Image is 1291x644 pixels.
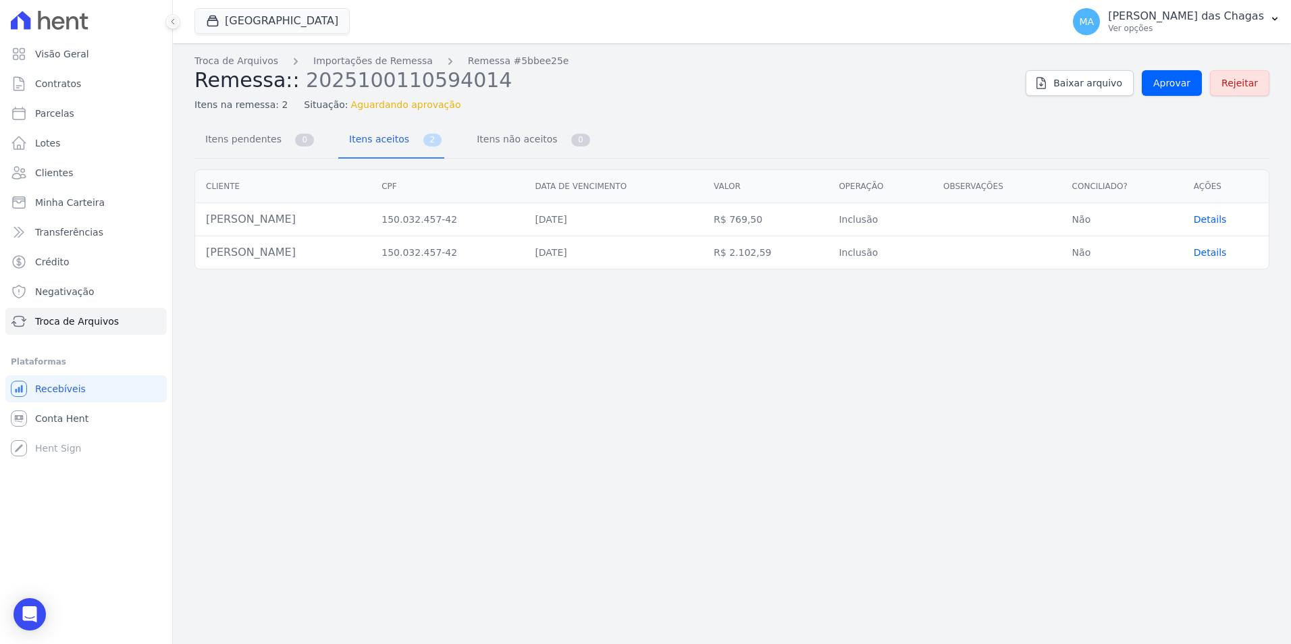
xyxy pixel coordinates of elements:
span: Contratos [35,77,81,90]
span: 2 [423,134,442,146]
a: Rejeitar [1210,70,1269,96]
a: Minha Carteira [5,189,167,216]
a: Negativação [5,278,167,305]
a: Contratos [5,70,167,97]
a: Itens pendentes 0 [194,123,317,159]
span: Itens pendentes [197,126,284,153]
span: translation missing: pt-BR.manager.charges.file_imports.show.table_row.details [1194,247,1227,258]
span: Parcelas [35,107,74,120]
button: [GEOGRAPHIC_DATA] [194,8,350,34]
td: 150.032.457-42 [371,203,524,236]
div: Plataformas [11,354,161,370]
span: Recebíveis [35,382,86,396]
td: Inclusão [828,203,932,236]
p: Ver opções [1108,23,1264,34]
td: Inclusão [828,236,932,269]
nav: Tab selector [194,123,593,159]
a: Recebíveis [5,375,167,402]
th: Data de vencimento [524,170,703,203]
a: Remessa #5bbee25e [468,54,569,68]
span: 0 [295,134,314,146]
th: Cliente [195,170,371,203]
span: Minha Carteira [35,196,105,209]
span: Rejeitar [1221,76,1258,90]
th: Conciliado? [1061,170,1183,203]
span: Situação: [304,98,348,112]
td: R$ 2.102,59 [703,236,828,269]
span: Baixar arquivo [1053,76,1122,90]
a: Lotes [5,130,167,157]
span: Transferências [35,225,103,239]
th: CPF [371,170,524,203]
th: Operação [828,170,932,203]
td: [PERSON_NAME] [195,236,371,269]
th: Ações [1183,170,1269,203]
span: Itens não aceitos [469,126,560,153]
span: Remessa:: [194,68,300,92]
td: [DATE] [524,203,703,236]
span: Aprovar [1153,76,1190,90]
a: Baixar arquivo [1026,70,1134,96]
a: Crédito [5,248,167,275]
a: Itens não aceitos 0 [466,123,593,159]
a: Troca de Arquivos [5,308,167,335]
span: MA [1079,17,1094,26]
a: Conta Hent [5,405,167,432]
span: Conta Hent [35,412,88,425]
a: Parcelas [5,100,167,127]
td: [DATE] [524,236,703,269]
a: Details [1194,247,1227,258]
td: 150.032.457-42 [371,236,524,269]
td: [PERSON_NAME] [195,203,371,236]
span: Lotes [35,136,61,150]
span: Itens aceitos [341,126,412,153]
span: 2025100110594014 [306,67,512,92]
p: [PERSON_NAME] das Chagas [1108,9,1264,23]
span: translation missing: pt-BR.manager.charges.file_imports.show.table_row.details [1194,214,1227,225]
span: Itens na remessa: 2 [194,98,288,112]
span: Visão Geral [35,47,89,61]
nav: Breadcrumb [194,54,1015,68]
button: MA [PERSON_NAME] das Chagas Ver opções [1062,3,1291,41]
span: Aguardando aprovação [351,98,461,112]
th: Valor [703,170,828,203]
a: Troca de Arquivos [194,54,278,68]
span: Troca de Arquivos [35,315,119,328]
span: 0 [571,134,590,146]
span: Negativação [35,285,95,298]
a: Visão Geral [5,41,167,68]
a: Aprovar [1142,70,1202,96]
a: Transferências [5,219,167,246]
td: Não [1061,236,1183,269]
span: Clientes [35,166,73,180]
a: Itens aceitos 2 [338,123,444,159]
span: Crédito [35,255,70,269]
td: R$ 769,50 [703,203,828,236]
a: Clientes [5,159,167,186]
a: Importações de Remessa [313,54,433,68]
div: Open Intercom Messenger [14,598,46,630]
td: Não [1061,203,1183,236]
a: Details [1194,214,1227,225]
th: Observações [932,170,1061,203]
